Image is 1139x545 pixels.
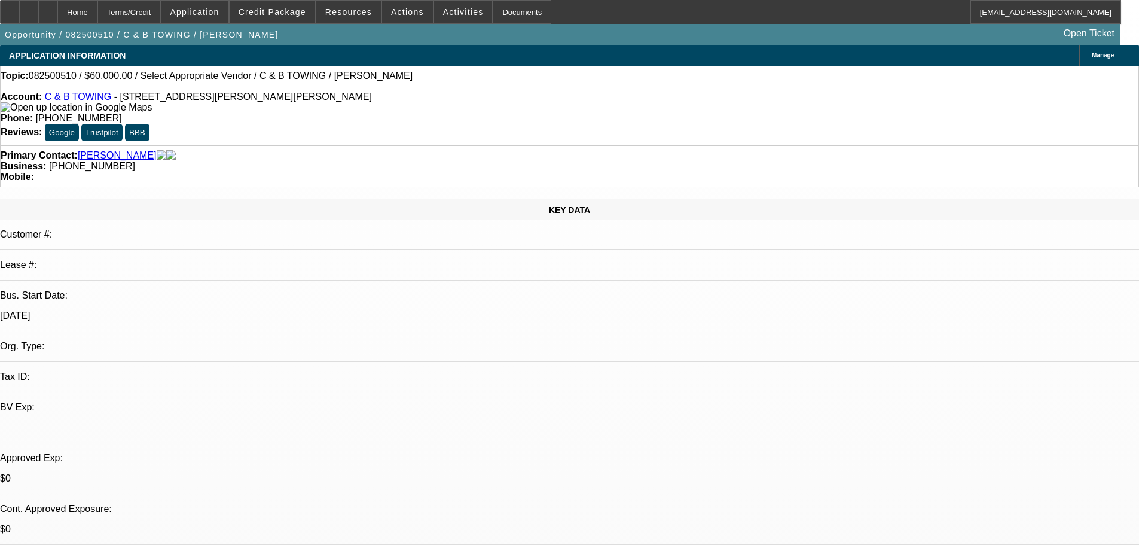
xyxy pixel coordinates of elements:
strong: Phone: [1,113,33,123]
strong: Account: [1,92,42,102]
span: Resources [325,7,372,17]
span: Manage [1092,52,1114,59]
button: Resources [316,1,381,23]
span: [PHONE_NUMBER] [49,161,135,171]
img: linkedin-icon.png [166,150,176,161]
button: Trustpilot [81,124,122,141]
strong: Topic: [1,71,29,81]
img: Open up location in Google Maps [1,102,152,113]
img: facebook-icon.png [157,150,166,161]
span: Actions [391,7,424,17]
span: [PHONE_NUMBER] [36,113,122,123]
a: [PERSON_NAME] [78,150,157,161]
span: APPLICATION INFORMATION [9,51,126,60]
strong: Business: [1,161,46,171]
button: Application [161,1,228,23]
span: 082500510 / $60,000.00 / Select Appropriate Vendor / C & B TOWING / [PERSON_NAME] [29,71,413,81]
strong: Primary Contact: [1,150,78,161]
a: View Google Maps [1,102,152,112]
button: Actions [382,1,433,23]
a: Open Ticket [1059,23,1119,44]
span: Activities [443,7,484,17]
span: Opportunity / 082500510 / C & B TOWING / [PERSON_NAME] [5,30,279,39]
button: Activities [434,1,493,23]
span: Credit Package [239,7,306,17]
span: - [STREET_ADDRESS][PERSON_NAME][PERSON_NAME] [114,92,372,102]
span: KEY DATA [549,205,590,215]
button: BBB [125,124,149,141]
button: Google [45,124,79,141]
a: C & B TOWING [45,92,111,102]
strong: Reviews: [1,127,42,137]
span: Application [170,7,219,17]
button: Credit Package [230,1,315,23]
strong: Mobile: [1,172,34,182]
